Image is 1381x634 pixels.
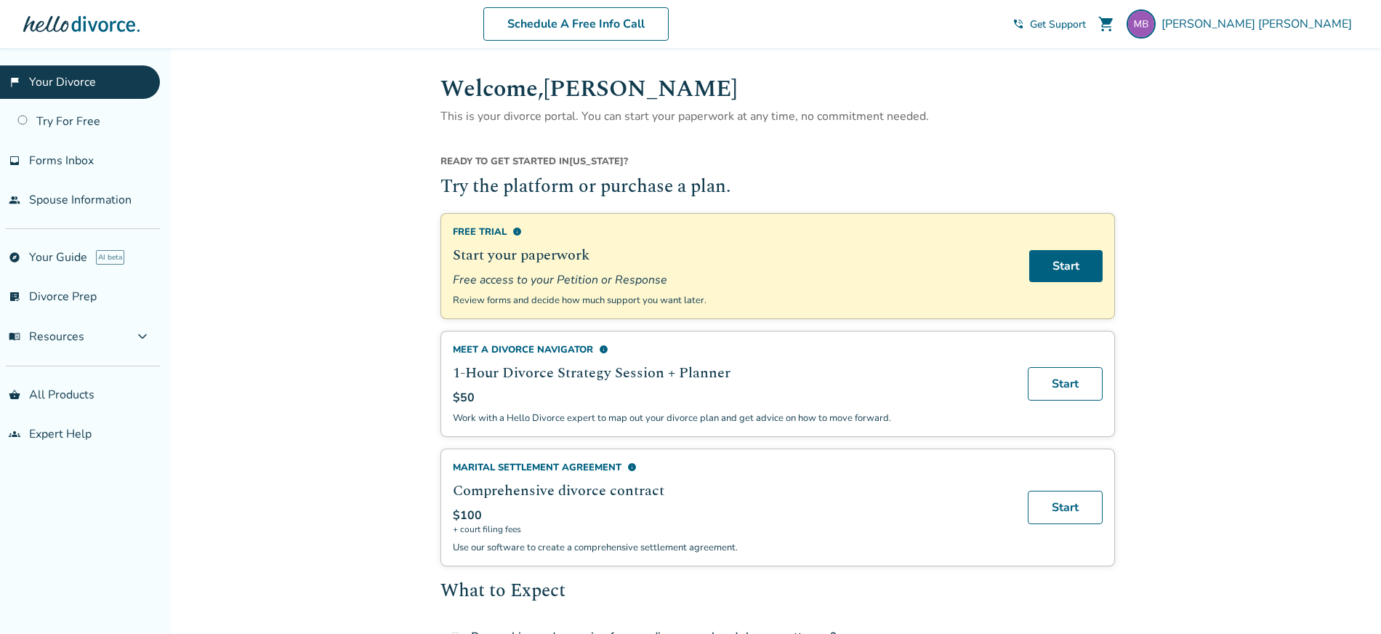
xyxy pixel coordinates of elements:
span: people [9,194,20,206]
span: explore [9,252,20,263]
span: list_alt_check [9,291,20,302]
a: Start [1028,491,1103,524]
p: This is your divorce portal. You can start your paperwork at any time, no commitment needed. [440,107,1115,126]
span: AI beta [96,250,124,265]
h2: Comprehensive divorce contract [453,480,1010,502]
span: info [627,462,637,472]
span: groups [9,428,20,440]
span: info [512,227,522,236]
span: Resources [9,329,84,345]
h2: 1-Hour Divorce Strategy Session + Planner [453,362,1010,384]
div: [US_STATE] ? [440,155,1115,174]
div: Free Trial [453,225,1012,238]
span: $100 [453,507,482,523]
span: + court filing fees [453,523,1010,535]
span: Ready to get started in [440,155,569,168]
span: expand_more [134,328,151,345]
span: Free access to your Petition or Response [453,272,1012,288]
a: Start [1028,367,1103,401]
span: inbox [9,155,20,166]
h1: Welcome, [PERSON_NAME] [440,71,1115,107]
span: [PERSON_NAME] [PERSON_NAME] [1161,16,1358,32]
p: Use our software to create a comprehensive settlement agreement. [453,541,1010,554]
a: Start [1029,250,1103,282]
h2: Try the platform or purchase a plan. [440,174,1115,201]
p: Review forms and decide how much support you want later. [453,294,1012,307]
span: flag_2 [9,76,20,88]
span: menu_book [9,331,20,342]
h2: Start your paperwork [453,244,1012,266]
a: phone_in_talkGet Support [1012,17,1086,31]
div: Meet a divorce navigator [453,343,1010,356]
img: mike.beasley@verizon.net [1127,9,1156,39]
span: Forms Inbox [29,153,94,169]
div: Marital Settlement Agreement [453,461,1010,474]
span: Get Support [1030,17,1086,31]
span: shopping_basket [9,389,20,401]
p: Work with a Hello Divorce expert to map out your divorce plan and get advice on how to move forward. [453,412,1010,425]
iframe: Chat Widget [1308,564,1381,634]
h2: What to Expect [440,578,1115,606]
span: info [599,345,608,354]
a: Schedule A Free Info Call [483,7,669,41]
span: $50 [453,390,475,406]
span: phone_in_talk [1012,18,1024,30]
span: shopping_cart [1098,15,1115,33]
